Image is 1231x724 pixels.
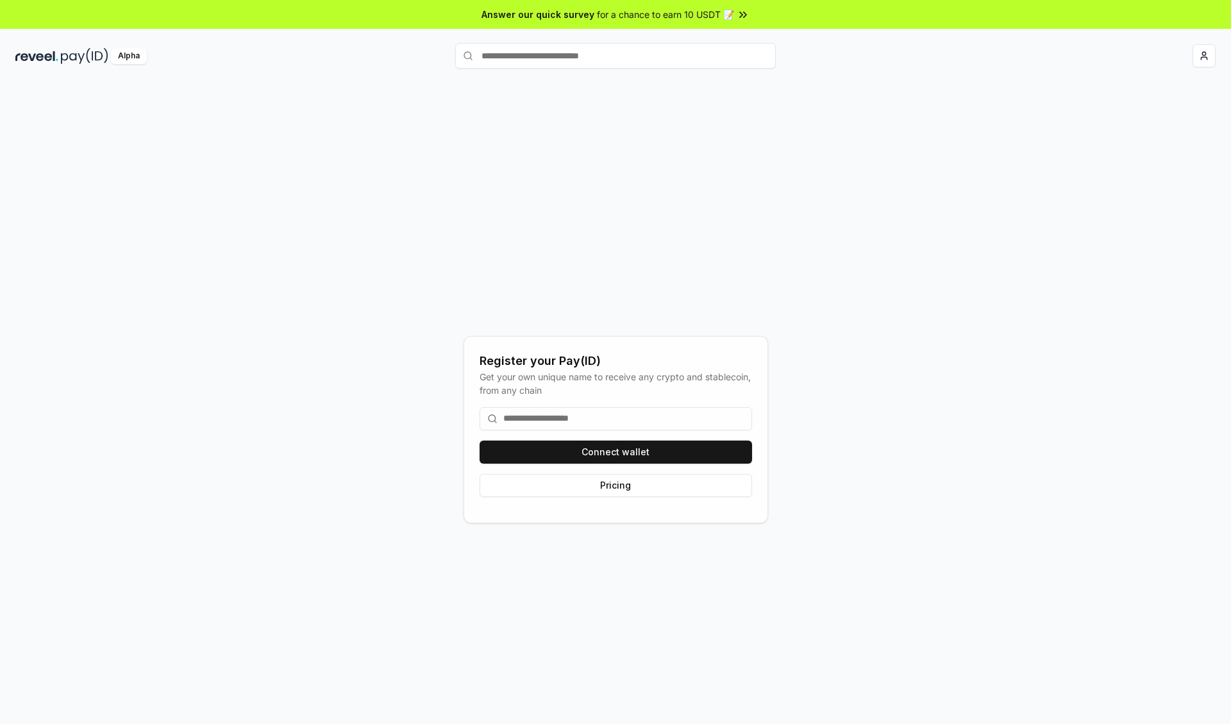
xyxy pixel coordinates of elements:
span: Answer our quick survey [482,8,594,21]
div: Register your Pay(ID) [480,352,752,370]
span: for a chance to earn 10 USDT 📝 [597,8,734,21]
div: Alpha [111,48,147,64]
button: Pricing [480,474,752,497]
div: Get your own unique name to receive any crypto and stablecoin, from any chain [480,370,752,397]
img: pay_id [61,48,108,64]
img: reveel_dark [15,48,58,64]
button: Connect wallet [480,441,752,464]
